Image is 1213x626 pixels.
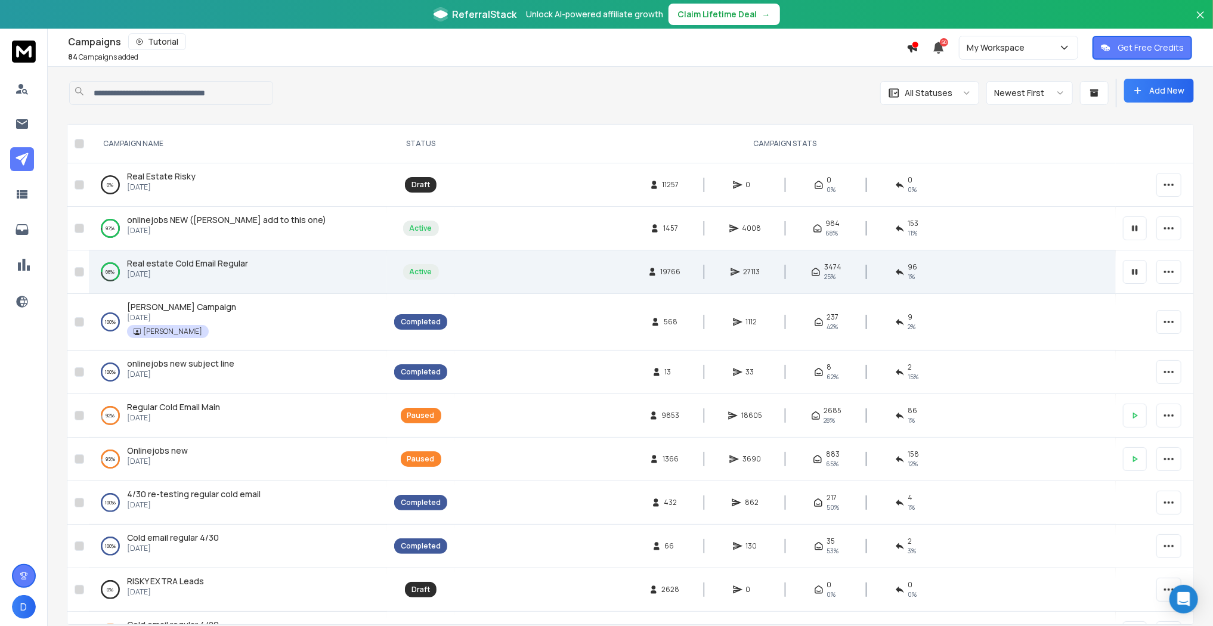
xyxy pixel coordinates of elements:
button: Newest First [986,81,1073,105]
p: 95 % [106,453,115,465]
span: 50 [940,38,948,47]
td: 100%onlinejobs new subject line[DATE] [89,351,387,394]
span: 9853 [662,411,680,420]
span: 0 [746,180,758,190]
span: 0% [908,185,917,194]
button: D [12,595,36,619]
p: 100 % [105,366,116,378]
td: 0%Real Estate Risky[DATE] [89,163,387,207]
span: 62 % [827,372,839,382]
button: Close banner [1193,7,1208,36]
th: CAMPAIGN STATS [454,125,1116,163]
span: 0 [908,175,913,185]
span: 153 [908,219,919,228]
td: 0%RISKY EXTRA Leads[DATE] [89,568,387,612]
span: 50 % [827,503,839,512]
span: 33 [746,367,758,377]
div: Draft [411,180,430,190]
span: Real Estate Risky [127,171,196,182]
a: [PERSON_NAME] Campaign [127,301,236,313]
span: 4008 [742,224,762,233]
span: 13 [665,367,677,377]
td: 97%onlinejobs NEW ([PERSON_NAME] add to this one)[DATE] [89,207,387,250]
span: 4/30 re-testing regular cold email [127,488,261,500]
span: ReferralStack [453,7,517,21]
span: 130 [746,541,758,551]
p: My Workspace [967,42,1029,54]
button: Claim Lifetime Deal→ [669,4,780,25]
span: [PERSON_NAME] Campaign [127,301,236,312]
p: 0 % [107,179,114,191]
p: 68 % [106,266,115,278]
span: 53 % [827,546,839,556]
a: onlinejobs new subject line [127,358,234,370]
p: [DATE] [127,182,196,192]
div: Campaigns [68,33,906,50]
span: 96 [908,262,918,272]
span: 1 % [908,503,915,512]
div: Paused [407,454,435,464]
span: 66 [665,541,677,551]
p: 100 % [105,497,116,509]
p: [DATE] [127,544,219,553]
span: 1 % [908,272,915,281]
span: 19766 [661,267,681,277]
p: [DATE] [127,587,204,597]
th: STATUS [387,125,454,163]
p: [DATE] [127,370,234,379]
td: 92%Regular Cold Email Main[DATE] [89,394,387,438]
span: 27113 [744,267,760,277]
span: 432 [664,498,677,507]
td: 100%4/30 re-testing regular cold email[DATE] [89,481,387,525]
span: 84 [68,52,78,62]
span: 862 [745,498,759,507]
div: Completed [401,541,441,551]
button: Tutorial [128,33,186,50]
a: Real estate Cold Email Regular [127,258,248,269]
div: Active [410,267,432,277]
p: Campaigns added [68,52,138,62]
p: 100 % [105,540,116,552]
div: Completed [401,367,441,377]
a: Onlinejobs new [127,445,188,457]
p: [DATE] [127,269,248,279]
span: 2685 [824,406,842,416]
span: 0% [908,590,917,599]
span: 3 % [908,546,917,556]
span: 15 % [908,372,919,382]
div: Completed [401,317,441,327]
span: 158 [908,450,920,459]
p: Get Free Credits [1118,42,1184,54]
span: 0 [827,580,832,590]
span: 984 [826,219,840,228]
span: Onlinejobs new [127,445,188,456]
p: 92 % [106,410,115,422]
span: 12 % [908,459,918,469]
span: 0 [908,580,913,590]
span: 35 [827,537,836,546]
span: 18605 [741,411,762,420]
td: 100%[PERSON_NAME] Campaign[DATE][PERSON_NAME] [89,294,387,351]
span: 28 % [824,416,836,425]
a: onlinejobs NEW ([PERSON_NAME] add to this one) [127,214,326,226]
span: 86 [908,406,918,416]
td: 95%Onlinejobs new[DATE] [89,438,387,481]
span: 217 [827,493,837,503]
button: Add New [1124,79,1194,103]
a: Regular Cold Email Main [127,401,220,413]
span: 3474 [824,262,841,272]
span: 0 [746,585,758,594]
span: 1112 [746,317,758,327]
a: Cold email regular 4/30 [127,532,219,544]
div: Open Intercom Messenger [1169,585,1198,613]
button: Get Free Credits [1093,36,1192,60]
span: 42 % [827,322,838,331]
p: Unlock AI-powered affiliate growth [527,8,664,20]
span: 11257 [663,180,679,190]
span: 25 % [824,272,836,281]
div: Draft [411,585,430,594]
a: RISKY EXTRA Leads [127,575,204,587]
